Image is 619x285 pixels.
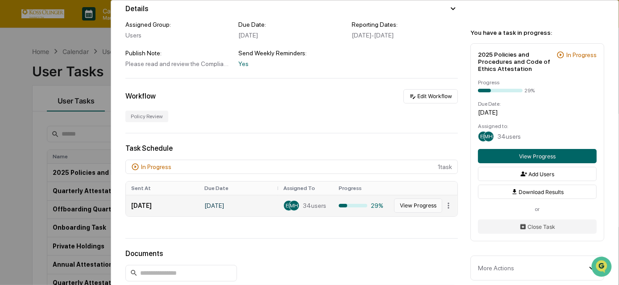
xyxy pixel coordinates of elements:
[339,202,383,209] div: 29%
[65,200,72,207] div: 🗄️
[478,167,597,181] button: Add Users
[23,58,147,67] input: Clear
[303,202,326,209] span: 34 users
[9,154,23,168] img: Emily Lusk
[9,116,57,123] div: Past conversations
[138,114,162,125] button: See all
[125,4,148,13] div: Details
[40,85,146,94] div: Start new chat
[61,196,114,212] a: 🗄️Attestations
[125,32,232,39] div: Users
[352,32,394,39] span: [DATE] - [DATE]
[9,85,25,101] img: 1746055101610-c473b297-6a78-478c-a979-82029cc54cd1
[498,133,521,140] span: 34 users
[125,50,232,57] div: Publish Note:
[19,85,35,101] img: 8933085812038_c878075ebb4cc5468115_72.jpg
[485,133,493,140] span: MH
[9,200,16,207] div: 🖐️
[125,249,458,258] div: Documents
[524,87,535,94] div: 29%
[5,196,61,212] a: 🖐️Preclearance
[478,185,597,199] button: Download Results
[590,256,615,280] iframe: Open customer support
[478,51,553,72] div: 2025 Policies and Procedures and Code of Ethics Attestation
[125,60,232,67] div: Please read and review the Compliance Manual and Code of Ethics and sign the attestation. Let the...
[238,60,345,67] div: Yes
[478,219,597,234] button: Close Task
[74,162,77,169] span: •
[125,144,458,153] div: Task Schedule
[478,79,597,86] div: Progress
[9,36,162,50] p: How can we help?
[5,213,60,229] a: 🔎Data Lookup
[79,162,97,169] span: [DATE]
[478,149,597,163] button: View Progress
[272,182,278,195] th: Reporting Date
[125,92,156,100] div: Workflow
[18,199,58,208] span: Preclearance
[18,139,25,146] img: 1746055101610-c473b297-6a78-478c-a979-82029cc54cd1
[238,32,345,39] div: [DATE]
[126,195,199,216] td: [DATE]
[125,21,232,28] div: Assigned Group:
[9,9,27,27] img: Greenboard
[286,202,292,209] span: EP
[63,219,108,226] a: Powered byPylon
[352,21,458,28] div: Reporting Dates:
[28,162,72,169] span: [PERSON_NAME]
[333,182,389,195] th: Progress
[238,50,345,57] div: Send Weekly Reminders:
[89,219,108,226] span: Pylon
[125,111,168,122] div: Policy Review
[74,138,77,145] span: •
[403,89,458,103] button: Edit Workflow
[480,133,486,140] span: EP
[152,88,162,99] button: Start new chat
[199,195,272,216] td: [DATE]
[126,182,199,195] th: Sent At
[478,123,597,129] div: Assigned to:
[478,101,597,107] div: Due Date:
[394,198,442,213] button: View Progress
[141,163,171,170] div: In Progress
[199,182,272,195] th: Due Date
[478,206,597,212] div: or
[28,138,72,145] span: [PERSON_NAME]
[470,29,604,36] div: You have a task in progress:
[566,51,597,58] div: In Progress
[272,195,278,216] td: [DATE] - [DATE]
[125,160,458,174] div: 1 task
[74,199,111,208] span: Attestations
[290,202,299,209] span: MH
[478,109,597,116] div: [DATE]
[40,94,123,101] div: We're available if you need us!
[9,130,23,144] img: Jack Rasmussen
[478,264,514,272] div: More Actions
[278,182,333,195] th: Assigned To
[238,21,345,28] div: Due Date:
[79,138,97,145] span: [DATE]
